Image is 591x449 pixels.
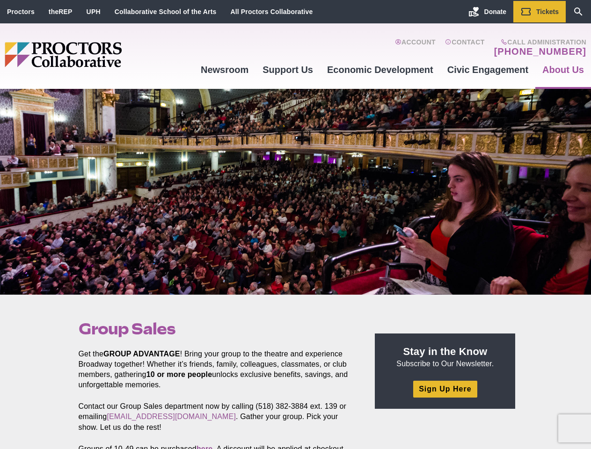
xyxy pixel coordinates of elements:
[79,401,354,432] p: Contact our Group Sales department now by calling (518) 382-3884 ext. 139 or emailing . Gather yo...
[395,38,436,57] a: Account
[535,57,591,82] a: About Us
[386,345,504,369] p: Subscribe to Our Newsletter.
[440,57,535,82] a: Civic Engagement
[79,320,354,338] h1: Group Sales
[536,8,559,15] span: Tickets
[491,38,586,46] span: Call Administration
[413,381,477,397] a: Sign Up Here
[255,57,320,82] a: Support Us
[513,1,566,22] a: Tickets
[230,8,313,15] a: All Proctors Collaborative
[484,8,506,15] span: Donate
[445,38,485,57] a: Contact
[5,42,194,67] img: Proctors logo
[107,413,236,420] a: [EMAIL_ADDRESS][DOMAIN_NAME]
[79,349,354,390] p: Get the ! Bring your group to the theatre and experience Broadway together! Whether it’s friends,...
[403,346,488,357] strong: Stay in the Know
[103,350,180,358] strong: GROUP ADVANTAGE
[49,8,73,15] a: theREP
[115,8,217,15] a: Collaborative School of the Arts
[566,1,591,22] a: Search
[461,1,513,22] a: Donate
[7,8,35,15] a: Proctors
[146,370,212,378] strong: 10 or more people
[494,46,586,57] a: [PHONE_NUMBER]
[320,57,440,82] a: Economic Development
[194,57,255,82] a: Newsroom
[87,8,101,15] a: UPH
